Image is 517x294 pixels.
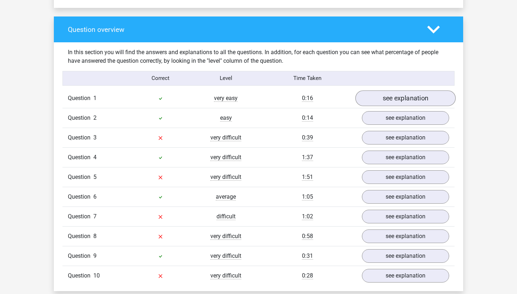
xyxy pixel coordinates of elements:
span: very difficult [210,272,241,279]
span: 0:16 [302,95,313,102]
span: 1:05 [302,193,313,200]
span: 1:51 [302,174,313,181]
span: 6 [93,193,97,200]
span: Question [68,232,93,241]
a: see explanation [362,190,449,204]
a: see explanation [362,111,449,125]
span: 0:58 [302,233,313,240]
span: very difficult [210,134,241,141]
a: see explanation [362,210,449,223]
span: very difficult [210,154,241,161]
span: 0:14 [302,114,313,122]
span: Question [68,212,93,221]
div: Level [193,74,258,82]
span: Question [68,271,93,280]
div: Time Taken [258,74,357,82]
span: very difficult [210,233,241,240]
div: In this section you will find the answers and explanations to all the questions. In addition, for... [62,48,455,65]
span: Question [68,193,93,201]
span: 2 [93,114,97,121]
span: very difficult [210,252,241,260]
span: very difficult [210,174,241,181]
div: Correct [128,74,194,82]
span: 0:31 [302,252,313,260]
span: 3 [93,134,97,141]
span: 8 [93,233,97,240]
span: very easy [214,95,238,102]
a: see explanation [362,249,449,263]
span: 1 [93,95,97,101]
span: 4 [93,154,97,161]
span: Question [68,114,93,122]
span: 9 [93,252,97,259]
a: see explanation [362,170,449,184]
h4: Question overview [68,25,416,34]
a: see explanation [362,269,449,283]
span: 1:02 [302,213,313,220]
span: Question [68,94,93,103]
span: 10 [93,272,100,279]
a: see explanation [362,229,449,243]
span: 5 [93,174,97,180]
span: Question [68,133,93,142]
span: 1:37 [302,154,313,161]
span: 7 [93,213,97,220]
span: easy [220,114,232,122]
span: 0:39 [302,134,313,141]
span: difficult [216,213,236,220]
span: Question [68,173,93,181]
a: see explanation [362,131,449,144]
span: average [216,193,236,200]
span: Question [68,153,93,162]
span: 0:28 [302,272,313,279]
a: see explanation [355,90,456,106]
span: Question [68,252,93,260]
a: see explanation [362,151,449,164]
